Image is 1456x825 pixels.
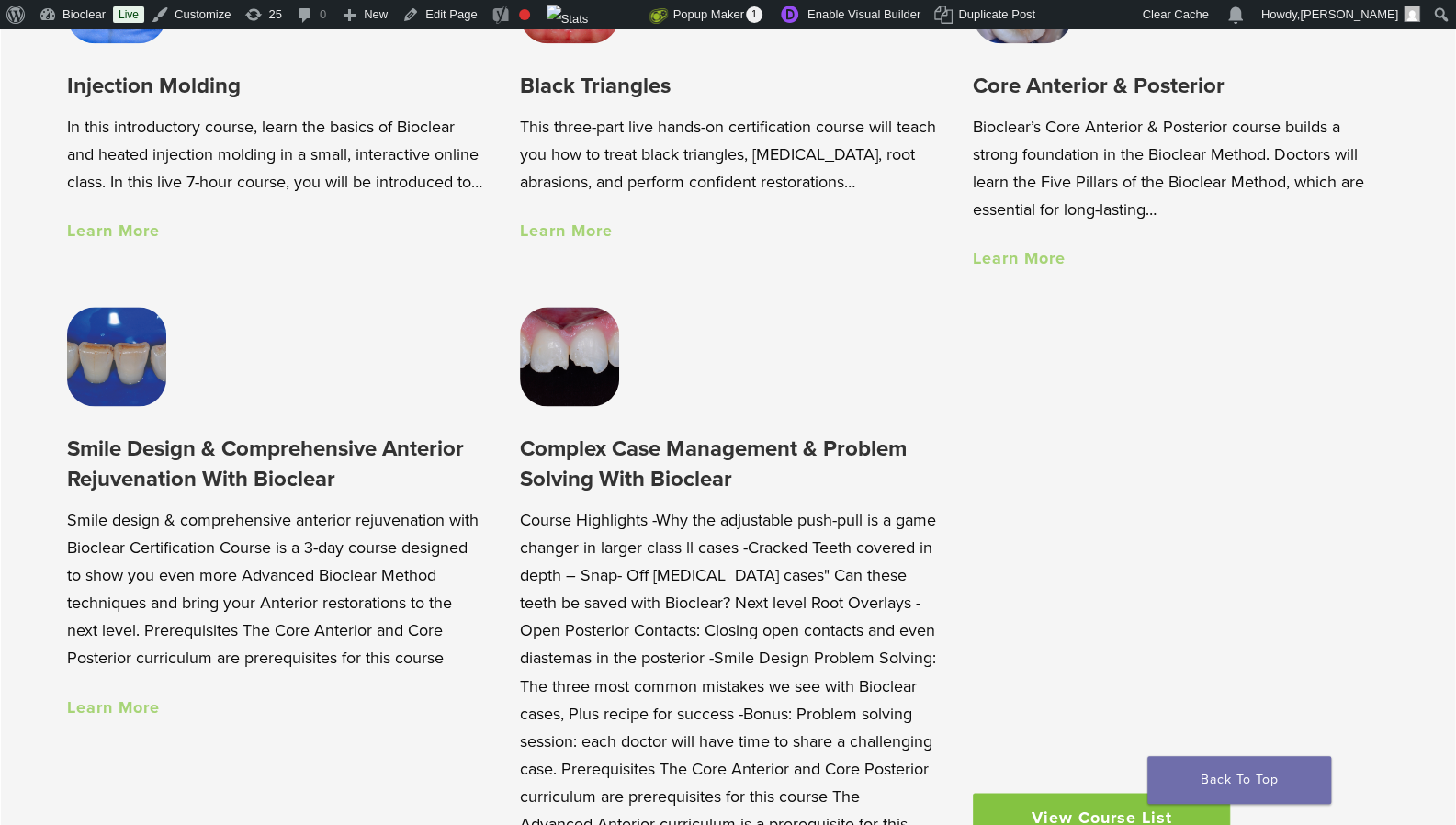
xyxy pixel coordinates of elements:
p: Smile design & comprehensive anterior rejuvenation with Bioclear Certification Course is a 3-day ... [67,506,483,672]
span: [PERSON_NAME] [1300,7,1398,21]
h3: Complex Case Management & Problem Solving With Bioclear [520,434,936,495]
h3: Black Triangles [520,71,936,101]
h3: Smile Design & Comprehensive Anterior Rejuvenation With Bioclear [67,434,483,495]
p: This three-part live hands-on certification course will teach you how to treat black triangles, [... [520,113,936,196]
div: Focus keyphrase not set [519,9,530,20]
span: 1 [746,6,762,23]
a: Back To Top [1147,756,1331,804]
a: Learn More [67,220,160,241]
img: Views over 48 hours. Click for more Jetpack Stats. [547,5,649,27]
a: Live [113,6,144,23]
h3: Injection Molding [67,71,483,101]
p: Bioclear’s Core Anterior & Posterior course builds a strong foundation in the Bioclear Method. Do... [973,113,1389,223]
a: Learn More [67,696,160,717]
a: Learn More [520,220,613,241]
p: In this introductory course, learn the basics of Bioclear and heated injection molding in a small... [67,113,483,196]
h3: Core Anterior & Posterior [973,71,1389,101]
a: Learn More [973,248,1066,268]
